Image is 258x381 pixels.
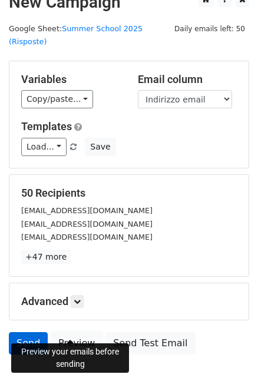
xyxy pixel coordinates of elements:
h5: 50 Recipients [21,187,237,200]
a: Preview [51,332,102,355]
a: +47 more [21,250,71,264]
h5: Email column [138,73,237,86]
small: [EMAIL_ADDRESS][DOMAIN_NAME] [21,220,153,228]
span: Daily emails left: 50 [170,22,249,35]
a: Load... [21,138,67,156]
div: Preview your emails before sending [11,343,129,373]
h5: Variables [21,73,120,86]
small: [EMAIL_ADDRESS][DOMAIN_NAME] [21,233,153,241]
a: Copy/paste... [21,90,93,108]
iframe: Chat Widget [199,324,258,381]
div: Widget chat [199,324,258,381]
small: Google Sheet: [9,24,143,47]
a: Daily emails left: 50 [170,24,249,33]
h5: Advanced [21,295,237,308]
a: Send [9,332,48,355]
button: Save [85,138,115,156]
small: [EMAIL_ADDRESS][DOMAIN_NAME] [21,206,153,215]
a: Templates [21,120,72,132]
a: Send Test Email [105,332,195,355]
a: Summer School 2025 (Risposte) [9,24,143,47]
